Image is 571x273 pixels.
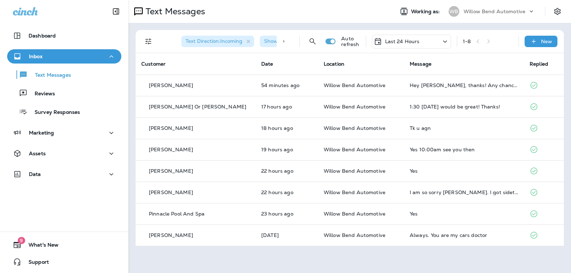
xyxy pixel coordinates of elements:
[7,238,121,252] button: 9What's New
[27,109,80,116] p: Survey Responses
[141,34,156,49] button: Filters
[29,33,56,39] p: Dashboard
[28,72,71,79] p: Text Messages
[7,49,121,64] button: Inbox
[449,6,459,17] div: WB
[29,54,42,59] p: Inbox
[305,34,320,49] button: Search Messages
[149,232,193,238] p: [PERSON_NAME]
[7,104,121,119] button: Survey Responses
[324,189,385,196] span: Willow Bend Automotive
[463,39,471,44] div: 1 - 8
[324,146,385,153] span: Willow Bend Automotive
[7,126,121,140] button: Marketing
[530,61,548,67] span: Replied
[7,67,121,82] button: Text Messages
[410,189,518,195] div: I am so sorry Cheri. I got sidetracked. I'm regrouping for October. I'll get back with you with m...
[341,36,360,47] p: Auto refresh
[324,61,344,67] span: Location
[186,38,242,44] span: Text Direction : Incoming
[410,147,518,152] div: Yes 10:00am see you then
[261,61,273,67] span: Date
[410,232,518,238] div: Always. You are my cars doctor
[261,232,312,238] p: Sep 8, 2025 10:22 AM
[385,39,420,44] p: Last 24 Hours
[551,5,564,18] button: Settings
[29,151,46,156] p: Assets
[17,237,25,244] span: 9
[324,103,385,110] span: Willow Bend Automotive
[324,168,385,174] span: Willow Bend Automotive
[410,82,518,88] div: Hey Cheri, thanks! Any chance I Can I get a quote on how much brakes would be?
[324,232,385,238] span: Willow Bend Automotive
[29,171,41,177] p: Data
[29,130,54,136] p: Marketing
[324,125,385,131] span: Willow Bend Automotive
[410,125,518,131] div: Tk u agn
[149,189,193,195] p: [PERSON_NAME]
[141,61,166,67] span: Customer
[149,125,193,131] p: [PERSON_NAME]
[261,125,312,131] p: Sep 8, 2025 04:30 PM
[149,211,204,217] p: Pinnacle Pool And Spa
[106,4,126,19] button: Collapse Sidebar
[21,259,49,268] span: Support
[410,61,431,67] span: Message
[7,146,121,161] button: Assets
[261,211,312,217] p: Sep 8, 2025 11:33 AM
[149,82,193,88] p: [PERSON_NAME]
[411,9,441,15] span: Working as:
[261,168,312,174] p: Sep 8, 2025 12:17 PM
[7,86,121,101] button: Reviews
[261,147,312,152] p: Sep 8, 2025 03:36 PM
[27,91,55,97] p: Reviews
[261,189,312,195] p: Sep 8, 2025 12:10 PM
[149,147,193,152] p: [PERSON_NAME]
[410,104,518,110] div: 1:30 on Friday would be great! Thanks!
[7,255,121,269] button: Support
[149,104,246,110] p: [PERSON_NAME] Or [PERSON_NAME]
[410,211,518,217] div: Yes
[464,9,525,14] p: Willow Bend Automotive
[410,168,518,174] div: Yes
[261,82,312,88] p: Sep 9, 2025 10:08 AM
[181,36,254,47] div: Text Direction:Incoming
[324,211,385,217] span: Willow Bend Automotive
[149,168,193,174] p: [PERSON_NAME]
[7,29,121,43] button: Dashboard
[260,36,362,47] div: Show Start/Stop/Unsubscribe:true
[7,167,121,181] button: Data
[324,82,385,89] span: Willow Bend Automotive
[264,38,350,44] span: Show Start/Stop/Unsubscribe : true
[541,39,552,44] p: New
[21,242,59,251] span: What's New
[143,6,205,17] p: Text Messages
[261,104,312,110] p: Sep 8, 2025 05:36 PM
